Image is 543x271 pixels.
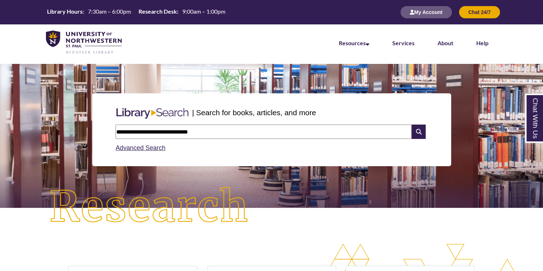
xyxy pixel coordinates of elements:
img: Libary Search [113,105,192,122]
button: My Account [401,6,452,18]
img: Research [27,165,272,250]
a: Hours Today [44,8,228,17]
th: Research Desk: [136,8,179,15]
a: Chat 24/7 [459,9,500,15]
a: Help [476,39,488,46]
a: Resources [339,39,369,46]
a: Services [392,39,415,46]
button: Chat 24/7 [459,6,500,18]
img: UNWSP Library Logo [46,31,122,55]
a: My Account [401,9,452,15]
a: Advanced Search [116,144,165,151]
p: | Search for books, articles, and more [192,107,316,118]
a: About [437,39,453,46]
span: 9:00am – 1:00pm [182,8,225,15]
span: 7:30am – 6:00pm [88,8,131,15]
th: Library Hours: [44,8,85,15]
i: Search [412,125,425,139]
